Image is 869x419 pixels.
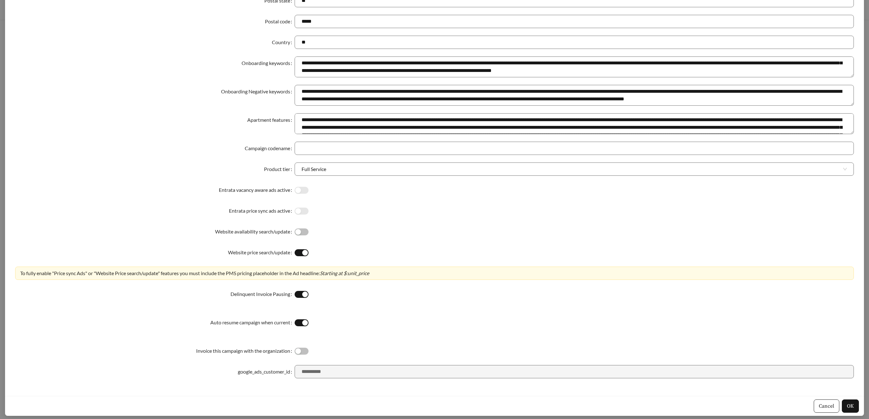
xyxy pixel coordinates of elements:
[265,15,295,28] label: Postal code
[295,113,854,134] textarea: Apartment features
[238,365,295,378] label: google_ads_customer_id
[295,36,854,49] input: Country
[819,402,834,410] span: Cancel
[231,287,295,301] label: Delinquent Invoice Pausing
[295,291,309,298] button: Delinquent Invoice Pausing
[295,187,309,194] button: Entrata vacancy aware ads active
[196,344,295,357] label: Invoice this campaign with the organization
[228,246,295,259] label: Website price search/update
[295,208,309,215] button: Entrata price sync ads active
[295,319,309,326] button: Auto resume campaign when current
[221,85,295,98] label: Onboarding Negative keywords
[295,56,854,77] textarea: Onboarding keywords
[272,36,295,49] label: Country
[295,142,854,155] input: Campaign codename
[245,142,295,155] label: Campaign codename
[320,270,369,276] em: Starting at $:unit_price
[229,204,295,217] label: Entrata price sync ads active
[242,56,295,70] label: Onboarding keywords
[302,163,847,175] span: Full Service
[215,225,295,238] label: Website availability search/update
[295,348,309,355] button: Invoice this campaign with the organization
[295,85,854,106] textarea: Onboarding Negative keywords
[219,183,295,197] label: Entrata vacancy aware ads active
[20,269,849,277] div: To fully enable "Price sync Ads" or "Website Price search/update" features you must include the P...
[842,399,859,413] button: OK
[847,402,854,410] span: OK
[295,249,309,256] button: Website price search/update
[264,162,295,176] label: Product tier
[814,399,839,413] button: Cancel
[295,228,309,235] button: Website availability search/update
[247,113,295,127] label: Apartment features
[295,15,854,28] input: Postal code
[295,365,854,378] input: google_ads_customer_id
[210,316,295,329] label: Auto resume campaign when current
